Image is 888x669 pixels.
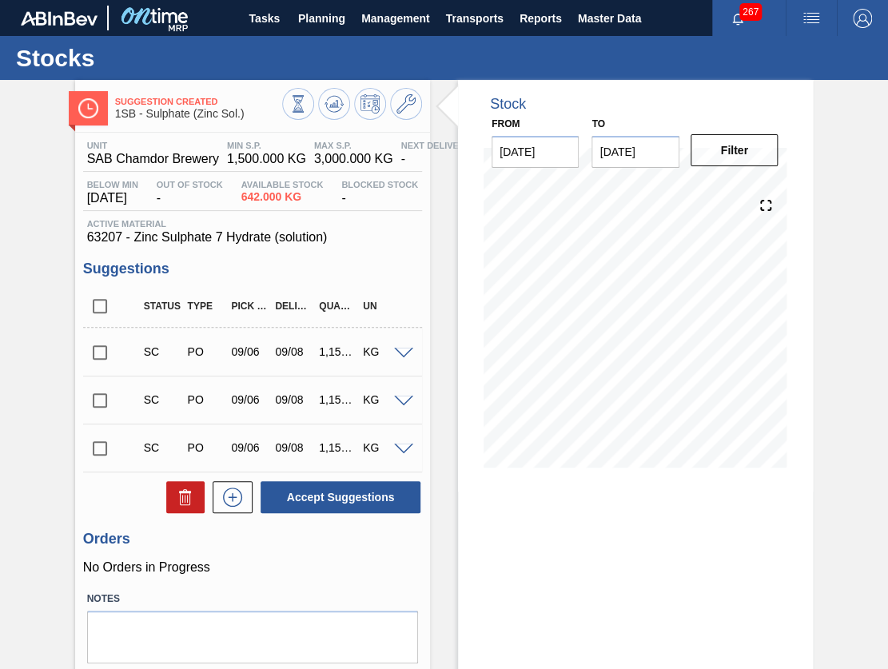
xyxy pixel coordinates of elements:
[591,118,604,129] label: to
[227,345,273,358] div: 09/06/2025
[401,141,471,150] span: Next Delivery
[241,180,324,189] span: Available Stock
[184,301,229,312] div: Type
[298,9,345,28] span: Planning
[318,88,350,120] button: Update Chart
[140,441,185,454] div: Suggestion Created
[359,441,404,454] div: KG
[359,345,404,358] div: KG
[271,301,317,312] div: Delivery
[87,587,418,611] label: Notes
[315,301,360,312] div: Quantity
[520,9,562,28] span: Reports
[354,88,386,120] button: Schedule Inventory
[115,108,282,120] span: 1SB - Sulphate (Zinc Sol.)
[83,261,422,277] h3: Suggestions
[282,88,314,120] button: Stocks Overview
[261,481,420,513] button: Accept Suggestions
[315,393,360,406] div: 1,153.000
[397,141,475,166] div: -
[247,9,282,28] span: Tasks
[184,441,229,454] div: Purchase order
[446,9,504,28] span: Transports
[591,136,679,168] input: mm/dd/yyyy
[271,345,317,358] div: 09/08/2025
[153,180,227,205] div: -
[691,134,778,166] button: Filter
[241,191,324,203] span: 642.000 KG
[227,141,306,150] span: MIN S.P.
[271,393,317,406] div: 09/08/2025
[227,393,273,406] div: 09/06/2025
[21,11,98,26] img: TNhmsLtSVTkK8tSr43FrP2fwEKptu5GPRR3wAAAABJRU5ErkJggg==
[140,301,185,312] div: Status
[337,180,422,205] div: -
[390,88,422,120] button: Go to Master Data / General
[739,3,762,21] span: 267
[205,481,253,513] div: New suggestion
[115,97,282,106] span: Suggestion Created
[361,9,430,28] span: Management
[490,96,526,113] div: Stock
[83,560,422,575] p: No Orders in Progress
[578,9,641,28] span: Master Data
[712,7,763,30] button: Notifications
[359,301,404,312] div: UN
[158,481,205,513] div: Delete Suggestions
[492,136,579,168] input: mm/dd/yyyy
[227,441,273,454] div: 09/06/2025
[853,9,872,28] img: Logout
[87,141,219,150] span: Unit
[184,393,229,406] div: Purchase order
[16,49,300,67] h1: Stocks
[227,152,306,166] span: 1,500.000 KG
[78,98,98,118] img: Ícone
[314,141,393,150] span: MAX S.P.
[253,480,422,515] div: Accept Suggestions
[184,345,229,358] div: Purchase order
[271,441,317,454] div: 09/08/2025
[87,152,219,166] span: SAB Chamdor Brewery
[157,180,223,189] span: Out Of Stock
[314,152,393,166] span: 3,000.000 KG
[315,345,360,358] div: 1,153.000
[802,9,821,28] img: userActions
[359,393,404,406] div: KG
[341,180,418,189] span: Blocked Stock
[87,180,138,189] span: Below Min
[140,345,185,358] div: Suggestion Created
[87,230,418,245] span: 63207 - Zinc Sulphate 7 Hydrate (solution)
[227,301,273,312] div: Pick up
[87,219,418,229] span: Active Material
[83,531,422,548] h3: Orders
[315,441,360,454] div: 1,153.000
[140,393,185,406] div: Suggestion Created
[87,191,138,205] span: [DATE]
[492,118,520,129] label: From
